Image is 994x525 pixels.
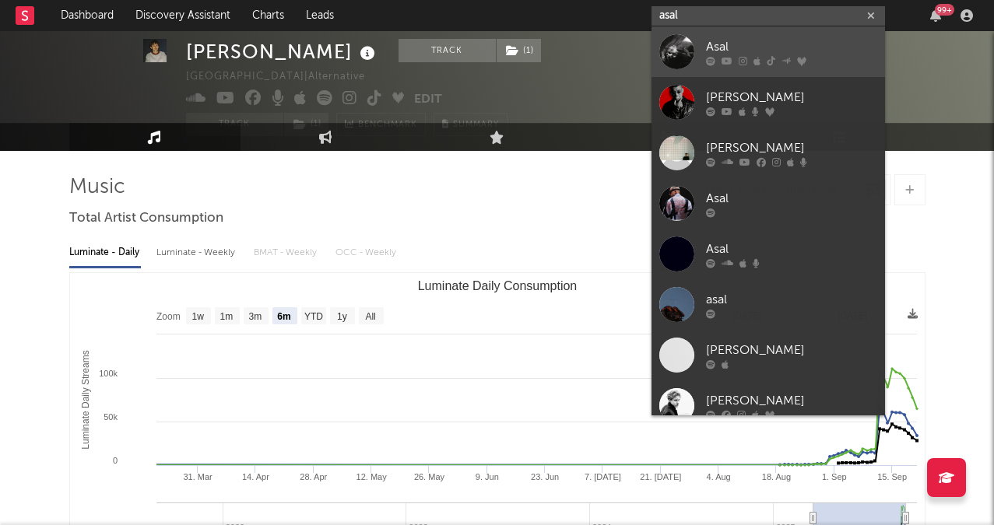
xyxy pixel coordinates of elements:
[652,77,885,128] a: [PERSON_NAME]
[186,113,283,136] button: Track
[417,279,577,292] text: Luminate Daily Consumption
[112,456,117,465] text: 0
[69,240,141,266] div: Luminate - Daily
[248,311,262,322] text: 3m
[652,178,885,229] a: Asal
[652,128,885,178] a: [PERSON_NAME]
[191,311,204,322] text: 1w
[652,6,885,26] input: Search for artists
[414,90,442,110] button: Edit
[877,472,907,481] text: 15. Sep
[497,39,541,62] button: (1)
[156,311,181,322] text: Zoom
[304,311,322,322] text: YTD
[706,138,877,157] div: [PERSON_NAME]
[821,472,846,481] text: 1. Sep
[183,472,212,481] text: 31. Mar
[706,341,877,359] div: [PERSON_NAME]
[652,380,885,431] a: [PERSON_NAME]
[156,240,238,266] div: Luminate - Weekly
[413,472,444,481] text: 26. May
[453,121,499,129] span: Summary
[652,229,885,279] a: Asal
[531,472,559,481] text: 23. Jun
[284,113,328,136] button: (1)
[358,116,417,135] span: Benchmark
[220,311,233,322] text: 1m
[652,330,885,380] a: [PERSON_NAME]
[399,39,496,62] button: Track
[585,472,621,481] text: 7. [DATE]
[706,88,877,107] div: [PERSON_NAME]
[706,189,877,208] div: Asal
[242,472,269,481] text: 14. Apr
[434,113,508,136] button: Summary
[935,4,954,16] div: 99 +
[283,113,329,136] span: ( 1 )
[300,472,327,481] text: 28. Apr
[277,311,290,322] text: 6m
[79,350,90,449] text: Luminate Daily Streams
[706,290,877,309] div: asal
[652,279,885,330] a: asal
[186,39,379,65] div: [PERSON_NAME]
[706,391,877,410] div: [PERSON_NAME]
[761,472,790,481] text: 18. Aug
[104,412,118,422] text: 50k
[706,240,877,258] div: Asal
[186,68,383,86] div: [GEOGRAPHIC_DATA] | Alternative
[652,26,885,77] a: Asal
[640,472,681,481] text: 21. [DATE]
[99,369,118,378] text: 100k
[69,209,223,228] span: Total Artist Consumption
[336,113,426,136] a: Benchmark
[930,9,941,22] button: 99+
[496,39,542,62] span: ( 1 )
[475,472,498,481] text: 9. Jun
[365,311,375,322] text: All
[356,472,387,481] text: 12. May
[706,37,877,56] div: Asal
[337,311,347,322] text: 1y
[706,472,730,481] text: 4. Aug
